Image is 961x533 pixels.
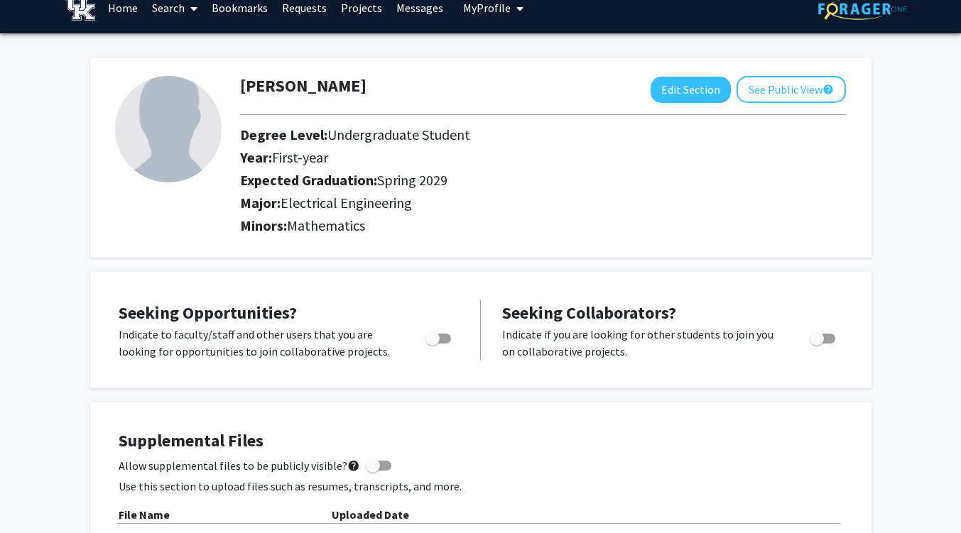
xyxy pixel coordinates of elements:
[651,77,731,103] button: Edit Section
[822,81,834,98] mat-icon: help
[240,217,846,234] h2: Minors:
[240,194,846,211] h2: Major:
[502,302,676,324] span: Seeking Collaborators?
[119,507,170,522] b: File Name
[420,326,459,347] div: Toggle
[281,194,412,211] span: Electrical Engineering
[332,507,409,522] b: Uploaded Date
[240,172,808,189] h2: Expected Graduation:
[119,431,843,451] h4: Supplemental Files
[502,326,783,360] p: Indicate if you are looking for other students to join you on collaborative projects.
[377,171,447,189] span: Spring 2029
[272,148,328,166] span: First-year
[287,216,365,234] span: Mathematics
[119,302,297,324] span: Seeking Opportunities?
[463,1,511,15] span: My Profile
[347,457,360,474] mat-icon: help
[119,457,360,474] span: Allow supplemental files to be publicly visible?
[11,469,60,522] iframe: Chat
[115,76,222,182] img: Profile Picture
[737,76,846,103] button: See Public View
[119,326,398,360] p: Indicate to faculty/staff and other users that you are looking for opportunities to join collabor...
[240,76,367,97] h1: [PERSON_NAME]
[327,126,470,143] span: Undergraduate Student
[119,478,843,495] p: Use this section to upload files such as resumes, transcripts, and more.
[804,326,843,347] div: Toggle
[240,149,808,166] h2: Year:
[240,126,808,143] h2: Degree Level:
